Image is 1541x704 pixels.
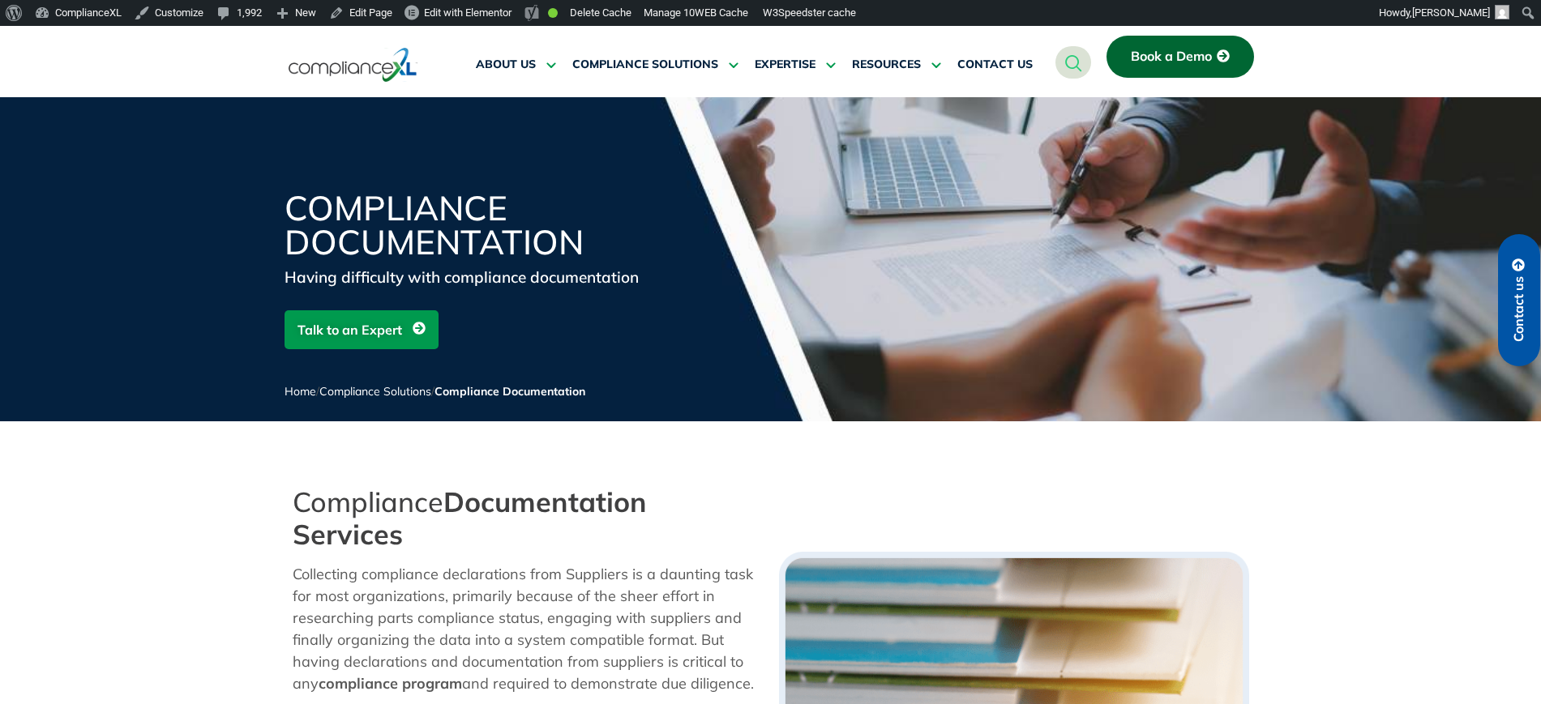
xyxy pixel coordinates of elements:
span: Talk to an Expert [297,314,402,345]
a: Talk to an Expert [285,310,439,349]
span: CONTACT US [957,58,1033,72]
span: EXPERTISE [755,58,815,72]
a: COMPLIANCE SOLUTIONS [572,45,738,84]
a: RESOURCES [852,45,941,84]
span: ABOUT US [476,58,536,72]
a: Contact us [1498,234,1540,366]
a: EXPERTISE [755,45,836,84]
span: COMPLIANCE SOLUTIONS [572,58,718,72]
img: logo-one.svg [289,46,417,83]
span: / / [285,384,585,399]
span: and required to demonstrate due diligence. [462,674,754,693]
div: Good [548,8,558,18]
a: Home [285,384,316,399]
span: Compliance Documentation [434,384,585,399]
a: Book a Demo [1107,36,1254,78]
b: compliance program [319,674,462,693]
a: navsearch-button [1055,46,1091,79]
span: Contact us [1512,276,1526,342]
div: Having difficulty with compliance documentation [285,266,674,288]
h1: Compliance Documentation [285,191,674,259]
a: ABOUT US [476,45,556,84]
h2: Compliance [293,486,763,551]
span: RESOURCES [852,58,921,72]
span: Book a Demo [1131,49,1212,64]
span: [PERSON_NAME] [1412,6,1490,19]
strong: Documentation Services [293,484,647,552]
a: Compliance Solutions [319,384,431,399]
a: CONTACT US [957,45,1033,84]
span: Edit with Elementor [424,6,512,19]
span: Collecting compliance declarations from Suppliers is a daunting task for most organizations, prim... [293,565,753,693]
